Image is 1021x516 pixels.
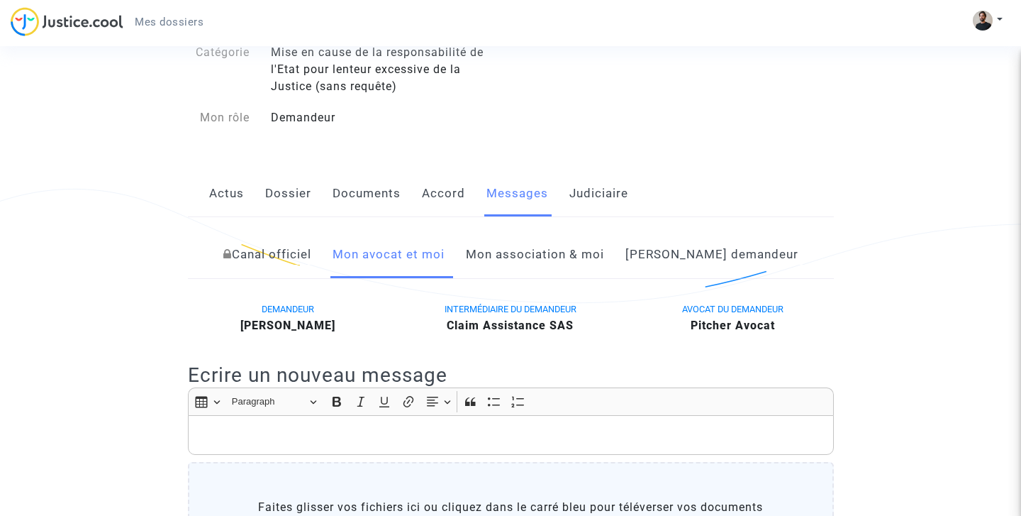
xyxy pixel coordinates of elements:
[209,170,244,217] a: Actus
[135,16,203,28] span: Mes dossiers
[260,109,510,126] div: Demandeur
[188,415,834,455] div: Rich Text Editor, main
[466,231,604,278] a: Mon association & moi
[240,319,335,332] b: [PERSON_NAME]
[447,319,574,332] b: Claim Assistance SAS
[123,11,215,33] a: Mes dossiers
[188,363,834,388] h2: Ecrire un nouveau message
[265,170,311,217] a: Dossier
[177,44,261,95] div: Catégorie
[262,304,314,314] span: DEMANDEUR
[177,109,261,126] div: Mon rôle
[682,304,783,314] span: AVOCAT DU DEMANDEUR
[333,231,445,278] a: Mon avocat et moi
[232,393,306,410] span: Paragraph
[445,304,576,314] span: INTERMÉDIAIRE DU DEMANDEUR
[625,231,798,278] a: [PERSON_NAME] demandeur
[569,170,628,217] a: Judiciaire
[486,170,548,217] a: Messages
[260,44,510,95] div: Mise en cause de la responsabilité de l'Etat pour lenteur excessive de la Justice (sans requête)
[422,170,465,217] a: Accord
[333,170,401,217] a: Documents
[11,7,123,36] img: jc-logo.svg
[223,231,311,278] a: Canal officiel
[691,319,775,332] b: Pitcher Avocat
[973,11,993,31] img: ACg8ocKZzCXf8P0b-_c2ywhsnD00RYBXdOwlIBRuqmBtKNwtXwmUasni=s96-c
[188,388,834,415] div: Editor toolbar
[225,391,323,413] button: Paragraph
